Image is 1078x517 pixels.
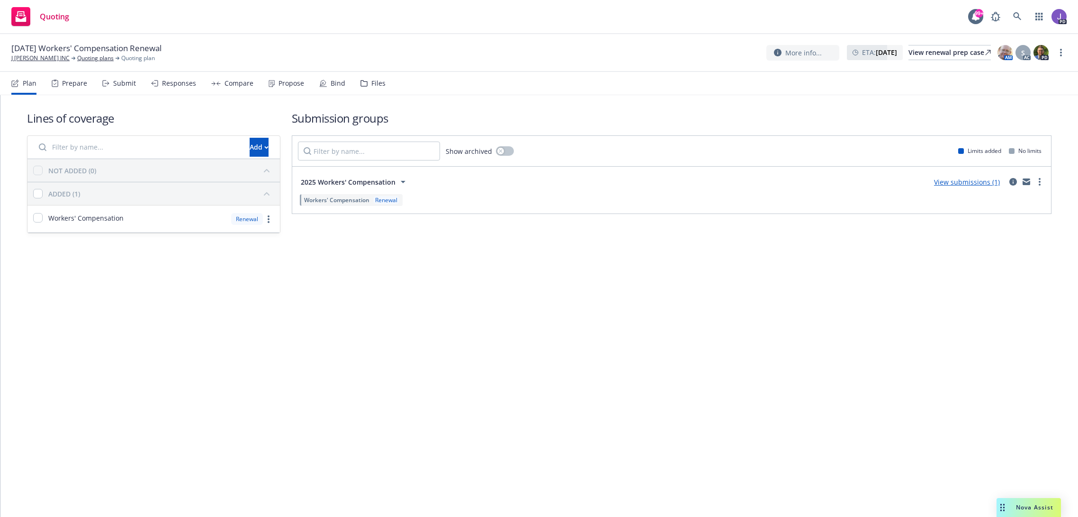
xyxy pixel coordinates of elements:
[1009,147,1042,155] div: No limits
[77,54,114,62] a: Quoting plans
[298,142,440,160] input: Filter by name...
[250,138,269,156] div: Add
[986,7,1005,26] a: Report a Bug
[1007,176,1019,187] a: circleInformation
[975,9,983,18] div: 99+
[48,186,274,201] button: ADDED (1)
[1051,9,1067,24] img: photo
[48,163,274,178] button: NOT ADDED (0)
[766,45,839,61] button: More info...
[23,80,36,87] div: Plan
[301,177,395,187] span: 2025 Workers' Compensation
[1055,47,1067,58] a: more
[934,178,1000,187] a: View submissions (1)
[1030,7,1049,26] a: Switch app
[48,166,96,176] div: NOT ADDED (0)
[292,110,1051,126] h1: Submission groups
[263,214,274,225] a: more
[997,45,1013,60] img: photo
[304,196,369,204] span: Workers' Compensation
[785,48,822,58] span: More info...
[48,213,124,223] span: Workers' Compensation
[958,147,1001,155] div: Limits added
[371,80,386,87] div: Files
[8,3,73,30] a: Quoting
[373,196,399,204] div: Renewal
[113,80,136,87] div: Submit
[250,138,269,157] button: Add
[331,80,345,87] div: Bind
[1033,45,1049,60] img: photo
[231,213,263,225] div: Renewal
[446,146,492,156] span: Show archived
[121,54,155,62] span: Quoting plan
[908,45,991,60] a: View renewal prep case
[40,13,69,20] span: Quoting
[298,172,412,191] button: 2025 Workers' Compensation
[278,80,304,87] div: Propose
[862,47,897,57] span: ETA :
[997,498,1008,517] div: Drag to move
[997,498,1061,517] button: Nova Assist
[27,110,280,126] h1: Lines of coverage
[1016,503,1053,511] span: Nova Assist
[11,54,70,62] a: J [PERSON_NAME] INC
[162,80,196,87] div: Responses
[1034,176,1045,187] a: more
[876,48,897,57] strong: [DATE]
[62,80,87,87] div: Prepare
[48,189,80,199] div: ADDED (1)
[33,138,244,157] input: Filter by name...
[225,80,253,87] div: Compare
[11,43,162,54] span: [DATE] Workers' Compensation Renewal
[1021,48,1025,58] span: S
[1021,176,1032,187] a: mail
[1008,7,1027,26] a: Search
